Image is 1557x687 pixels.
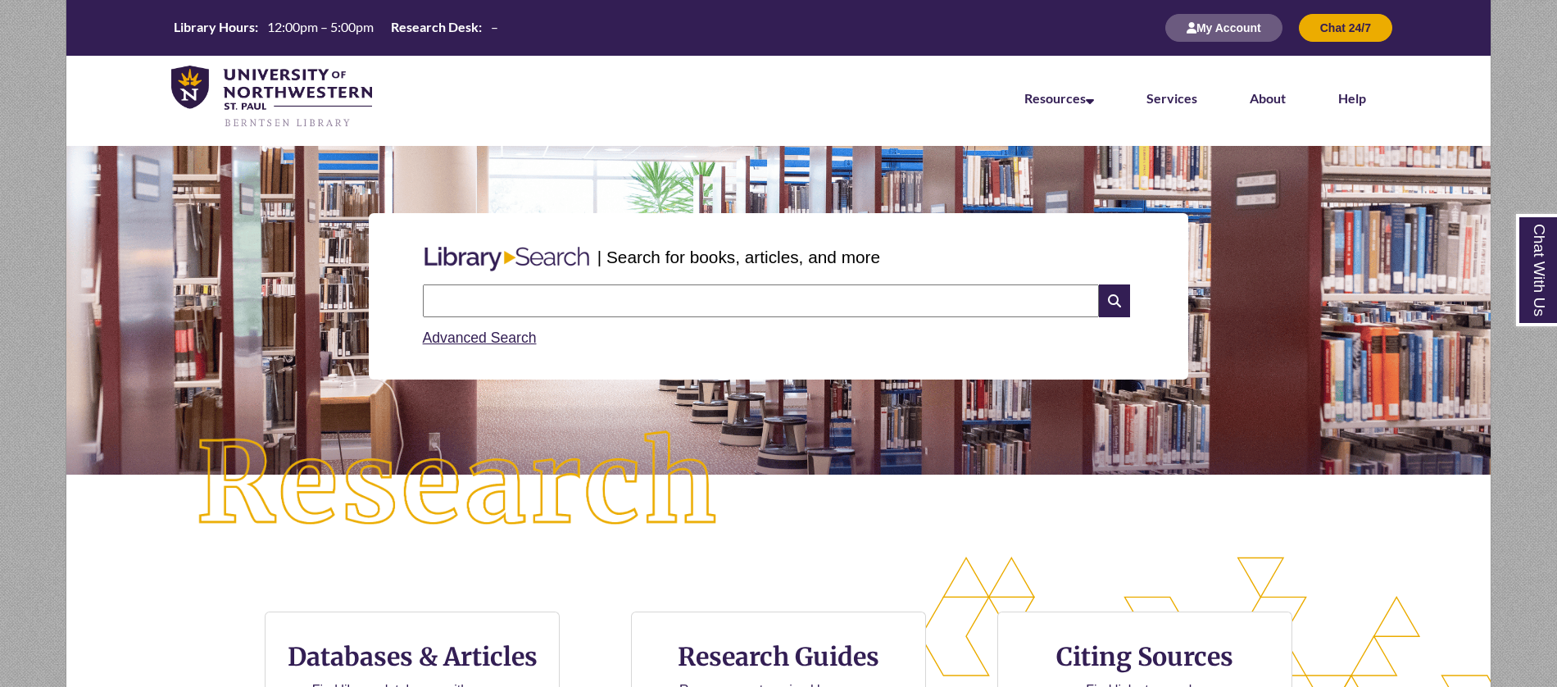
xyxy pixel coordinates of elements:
img: Research [138,373,778,596]
h3: Citing Sources [1045,641,1245,672]
button: My Account [1165,14,1282,42]
a: Advanced Search [423,330,537,346]
a: Chat 24/7 [1299,20,1392,34]
img: UNWSP Library Logo [171,66,372,130]
th: Library Hours: [167,18,261,36]
a: Hours Today [167,18,505,38]
a: About [1250,90,1286,106]
a: Services [1146,90,1197,106]
th: Research Desk: [384,18,484,36]
a: Resources [1024,90,1094,106]
h3: Databases & Articles [279,641,546,672]
span: – [491,19,498,34]
h3: Research Guides [645,641,912,672]
a: My Account [1165,20,1282,34]
button: Chat 24/7 [1299,14,1392,42]
a: Help [1338,90,1366,106]
span: 12:00pm – 5:00pm [267,19,374,34]
img: Libary Search [416,240,597,278]
table: Hours Today [167,18,505,36]
p: | Search for books, articles, and more [597,244,880,270]
i: Search [1099,284,1130,317]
